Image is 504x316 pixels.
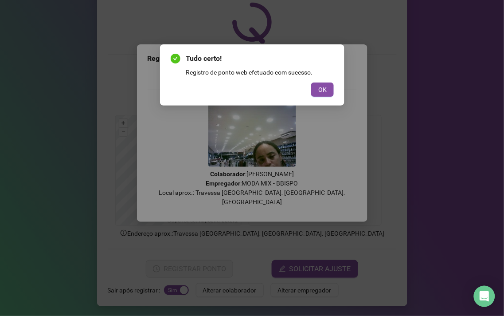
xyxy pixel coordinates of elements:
span: Tudo certo! [186,53,334,64]
div: Registro de ponto web efetuado com sucesso. [186,67,334,77]
span: OK [318,85,327,95]
div: Open Intercom Messenger [474,286,495,307]
button: OK [311,83,334,97]
span: check-circle [171,54,180,63]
